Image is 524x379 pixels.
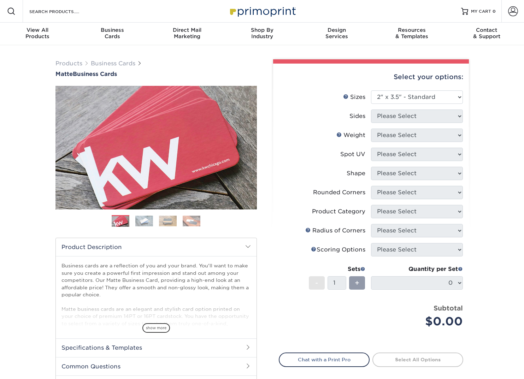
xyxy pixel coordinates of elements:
div: $0.00 [376,313,463,330]
div: Cards [75,27,150,40]
img: Primoprint [227,4,298,19]
img: Business Cards 02 [135,215,153,226]
div: Shape [347,169,365,178]
span: Resources [374,27,449,33]
strong: Subtotal [434,304,463,312]
a: Direct MailMarketing [150,23,225,45]
span: Business [75,27,150,33]
div: Weight [336,131,365,140]
h2: Common Questions [56,357,257,375]
div: Services [299,27,374,40]
img: Matte 01 [55,47,257,248]
span: Contact [449,27,524,33]
a: Business Cards [91,60,135,67]
span: 0 [493,9,496,14]
div: Select your options: [279,64,463,90]
img: Business Cards 03 [159,215,177,226]
div: Scoring Options [311,245,365,254]
h2: Specifications & Templates [56,338,257,357]
img: Business Cards 04 [183,215,200,226]
div: Quantity per Set [371,265,463,273]
div: Spot UV [340,150,365,159]
a: MatteBusiness Cards [55,71,257,77]
p: Business cards are a reflection of you and your brand. You'll want to make sure you create a powe... [61,262,251,363]
a: Select All Options [372,353,463,367]
div: Radius of Corners [305,226,365,235]
span: - [315,278,318,288]
div: Marketing [150,27,225,40]
a: Resources& Templates [374,23,449,45]
input: SEARCH PRODUCTS..... [29,7,98,16]
span: MY CART [471,8,491,14]
div: Sizes [343,93,365,101]
span: show more [142,323,170,333]
div: & Templates [374,27,449,40]
a: BusinessCards [75,23,150,45]
span: Design [299,27,374,33]
img: Business Cards 01 [112,213,129,230]
div: & Support [449,27,524,40]
a: Contact& Support [449,23,524,45]
a: Products [55,60,82,67]
h1: Business Cards [55,71,257,77]
span: Matte [55,71,73,77]
a: Chat with a Print Pro [279,353,370,367]
span: + [355,278,359,288]
div: Product Category [312,207,365,216]
a: DesignServices [299,23,374,45]
a: Shop ByIndustry [225,23,300,45]
div: Sets [309,265,365,273]
span: Shop By [225,27,300,33]
div: Rounded Corners [313,188,365,197]
div: Industry [225,27,300,40]
span: Direct Mail [150,27,225,33]
h2: Product Description [56,238,257,256]
div: Sides [349,112,365,120]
